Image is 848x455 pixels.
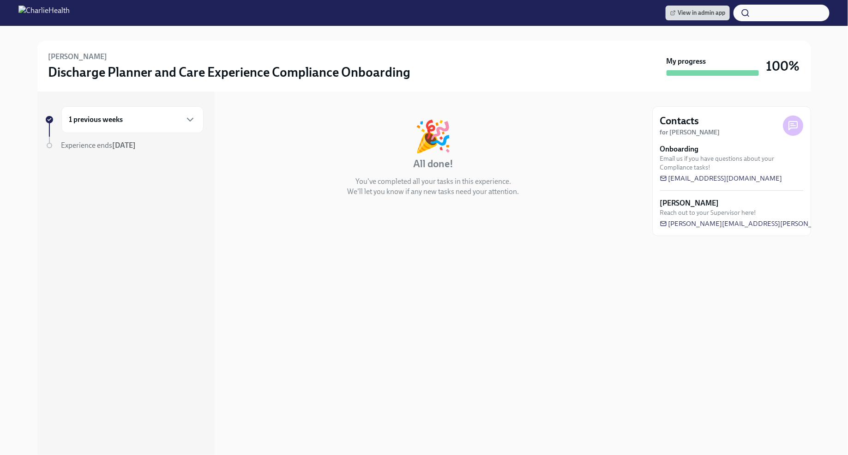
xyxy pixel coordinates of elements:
[667,56,706,67] strong: My progress
[660,114,699,128] h4: Contacts
[660,208,757,217] span: Reach out to your Supervisor here!
[660,154,803,172] span: Email us if you have questions about your Compliance tasks!
[666,6,730,20] a: View in admin app
[660,174,782,183] a: [EMAIL_ADDRESS][DOMAIN_NAME]
[61,141,136,150] span: Experience ends
[660,144,699,154] strong: Onboarding
[69,115,123,125] h6: 1 previous weeks
[670,8,725,18] span: View in admin app
[766,58,800,74] h3: 100%
[413,157,453,171] h4: All done!
[415,121,452,152] div: 🎉
[355,176,511,187] p: You've completed all your tasks in this experience.
[660,128,720,136] strong: for [PERSON_NAME]
[18,6,70,20] img: CharlieHealth
[660,198,719,208] strong: [PERSON_NAME]
[113,141,136,150] strong: [DATE]
[48,64,411,80] h3: Discharge Planner and Care Experience Compliance Onboarding
[48,52,108,62] h6: [PERSON_NAME]
[348,187,519,197] p: We'll let you know if any new tasks need your attention.
[61,106,204,133] div: 1 previous weeks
